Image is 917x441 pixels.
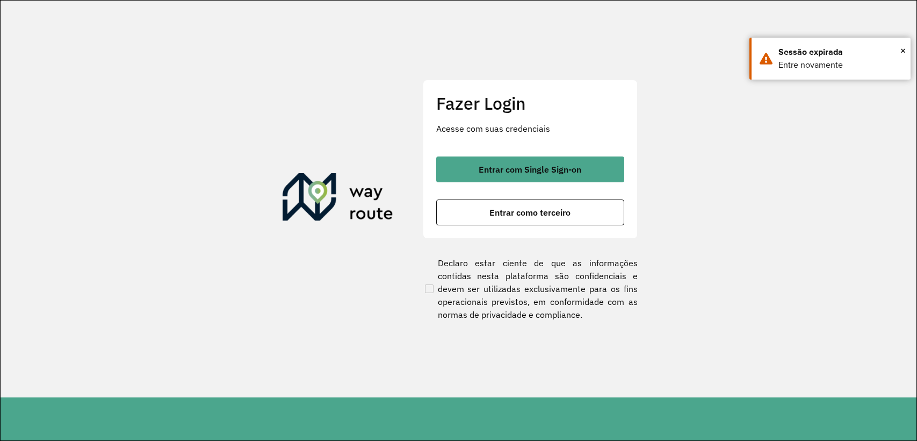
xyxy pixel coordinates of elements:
[283,173,393,225] img: Roteirizador AmbevTech
[436,122,624,135] p: Acesse com suas credenciais
[489,208,571,217] span: Entrar como terceiro
[778,59,902,72] div: Entre novamente
[423,257,638,321] label: Declaro estar ciente de que as informações contidas nesta plataforma são confidenciais e devem se...
[479,165,581,174] span: Entrar com Single Sign-on
[900,42,906,59] button: Close
[436,200,624,225] button: button
[900,42,906,59] span: ×
[436,157,624,182] button: button
[436,93,624,113] h2: Fazer Login
[778,46,902,59] div: Sessão expirada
